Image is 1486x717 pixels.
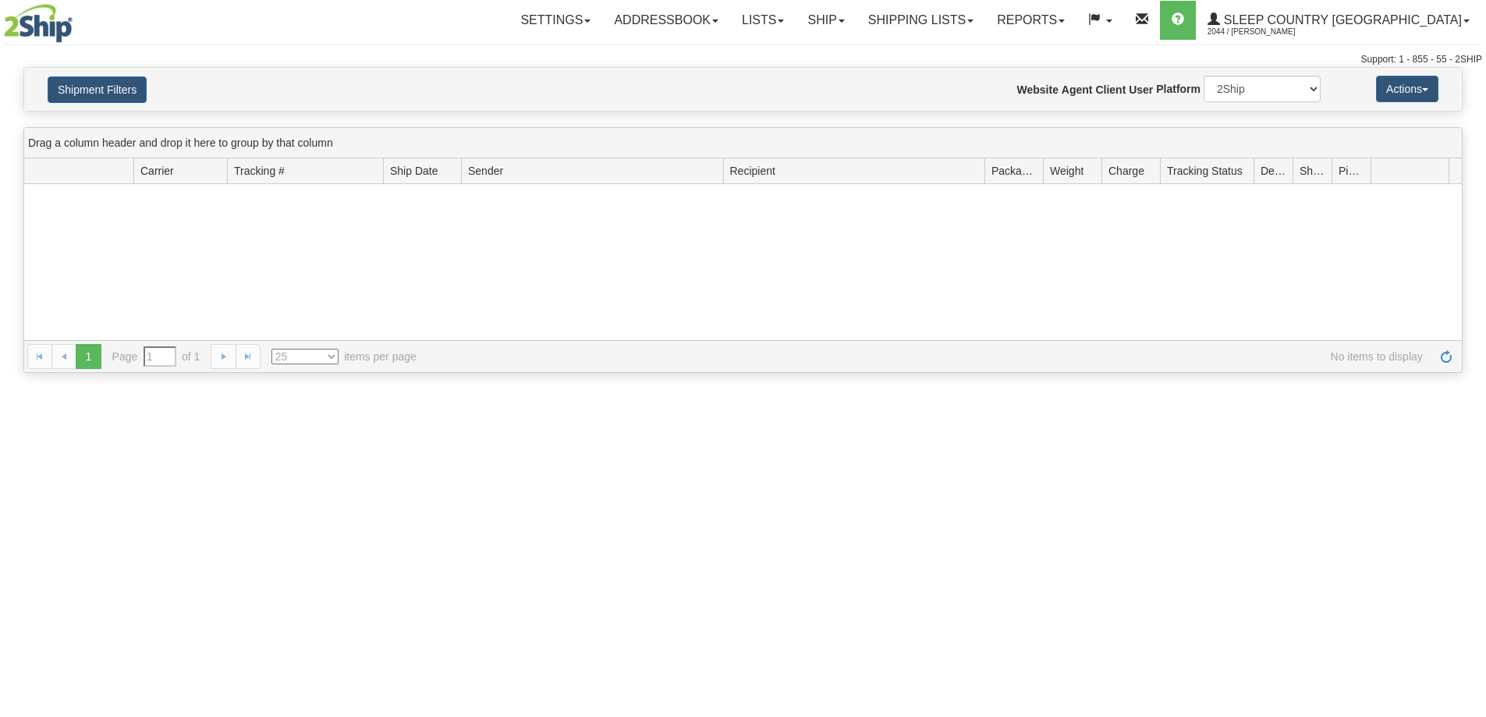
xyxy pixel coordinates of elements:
[730,1,796,40] a: Lists
[4,4,73,43] img: logo2044.jpg
[438,349,1423,364] span: No items to display
[1062,82,1093,98] label: Agent
[1376,76,1438,102] button: Actions
[1261,163,1286,179] span: Delivery Status
[24,128,1462,158] div: grid grouping header
[1108,163,1144,179] span: Charge
[602,1,730,40] a: Addressbook
[1196,1,1481,40] a: Sleep Country [GEOGRAPHIC_DATA] 2044 / [PERSON_NAME]
[112,346,200,367] span: Page of 1
[48,76,147,103] button: Shipment Filters
[234,163,285,179] span: Tracking #
[509,1,602,40] a: Settings
[468,163,503,179] span: Sender
[1434,344,1459,369] a: Refresh
[1300,163,1325,179] span: Shipment Issues
[4,53,1482,66] div: Support: 1 - 855 - 55 - 2SHIP
[76,344,101,369] span: 1
[390,163,438,179] span: Ship Date
[1156,81,1201,97] label: Platform
[991,163,1037,179] span: Packages
[985,1,1076,40] a: Reports
[140,163,174,179] span: Carrier
[1129,82,1153,98] label: User
[1208,24,1325,40] span: 2044 / [PERSON_NAME]
[856,1,985,40] a: Shipping lists
[1167,163,1243,179] span: Tracking Status
[796,1,856,40] a: Ship
[1050,163,1083,179] span: Weight
[1220,13,1462,27] span: Sleep Country [GEOGRAPHIC_DATA]
[730,163,775,179] span: Recipient
[271,349,417,364] span: items per page
[1339,163,1364,179] span: Pickup Status
[1017,82,1059,98] label: Website
[1095,82,1126,98] label: Client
